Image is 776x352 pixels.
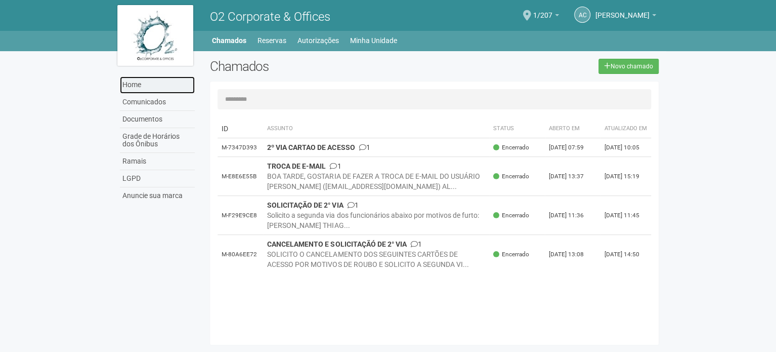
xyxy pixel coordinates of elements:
strong: TROCA DE E-MAIL [267,162,326,170]
td: [DATE] 07:59 [545,138,600,157]
a: AC [574,7,590,23]
td: M-7347D393 [218,138,263,157]
a: LGPD [120,170,195,187]
h2: Chamados [210,59,388,74]
span: Andréa Cunha [595,2,650,19]
td: [DATE] 10:05 [600,138,651,157]
div: SOLICITO O CANCELAMENTO DOS SEGUINTES CARTÕES DE ACESSO POR MOTIVOS DE ROUBO E SOLICITO A SEGUNDA... [267,249,485,269]
td: M-80A6EE72 [218,235,263,274]
strong: SOLICITAÇÃO DE 2° VIA [267,201,343,209]
th: Status [489,120,545,138]
span: 1 [330,162,341,170]
th: Atualizado em [600,120,651,138]
div: BOA TARDE, GOSTARIA DE FAZER A TROCA DE E-MAIL DO USUÁRIO [PERSON_NAME] ([EMAIL_ADDRESS][DOMAIN_N... [267,171,485,191]
span: Encerrado [493,211,529,220]
td: M-F29E9CE8 [218,196,263,235]
span: 1/207 [533,2,552,19]
span: Encerrado [493,143,529,152]
td: [DATE] 14:50 [600,235,651,274]
a: Minha Unidade [350,33,397,48]
a: Ramais [120,153,195,170]
th: Assunto [263,120,489,138]
a: Grade de Horários dos Ônibus [120,128,195,153]
strong: 2º VIA CARTAO DE ACESSO [267,143,355,151]
a: Comunicados [120,94,195,111]
img: logo.jpg [117,5,193,66]
a: Documentos [120,111,195,128]
a: Novo chamado [598,59,659,74]
td: M-E8E6E55B [218,157,263,196]
td: [DATE] 13:08 [545,235,600,274]
td: [DATE] 11:36 [545,196,600,235]
a: Chamados [212,33,246,48]
a: Anuncie sua marca [120,187,195,204]
td: ID [218,120,263,138]
span: 1 [359,143,370,151]
span: Encerrado [493,172,529,181]
a: Reservas [257,33,286,48]
td: [DATE] 13:37 [545,157,600,196]
a: Autorizações [297,33,339,48]
td: [DATE] 11:45 [600,196,651,235]
span: 1 [347,201,358,209]
span: 1 [410,240,421,248]
a: 1/207 [533,13,559,21]
a: Home [120,76,195,94]
span: O2 Corporate & Offices [210,10,330,24]
strong: CANCELAMENTO E SOLICITAÇÃÓ DE 2° VIA [267,240,406,248]
th: Aberto em [545,120,600,138]
div: Solicito a segunda via dos funcionários abaixo por motivos de furto: [PERSON_NAME] THIAG... [267,210,485,230]
a: [PERSON_NAME] [595,13,656,21]
span: Encerrado [493,250,529,259]
td: [DATE] 15:19 [600,157,651,196]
